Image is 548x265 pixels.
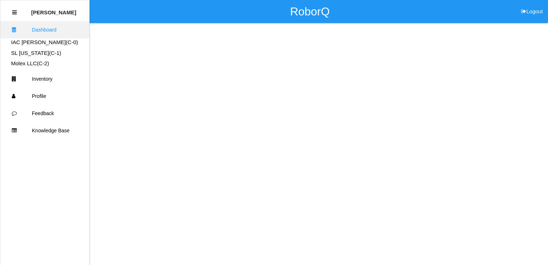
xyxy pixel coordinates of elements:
[0,60,89,68] div: Molex LLC's Dashboard
[0,122,89,139] a: Knowledge Base
[11,39,78,45] a: IAC [PERSON_NAME](C-0)
[11,60,49,66] a: Molex LLC(C-2)
[0,38,89,47] div: IAC Alma's Dashboard
[0,105,89,122] a: Feedback
[12,4,17,21] div: Close
[31,4,76,15] p: Thomas Sontag
[0,70,89,87] a: Inventory
[0,87,89,105] a: Profile
[11,50,61,56] a: SL [US_STATE](C-1)
[0,21,89,38] a: Dashboard
[0,49,89,57] div: SL Tennessee's Dashboard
